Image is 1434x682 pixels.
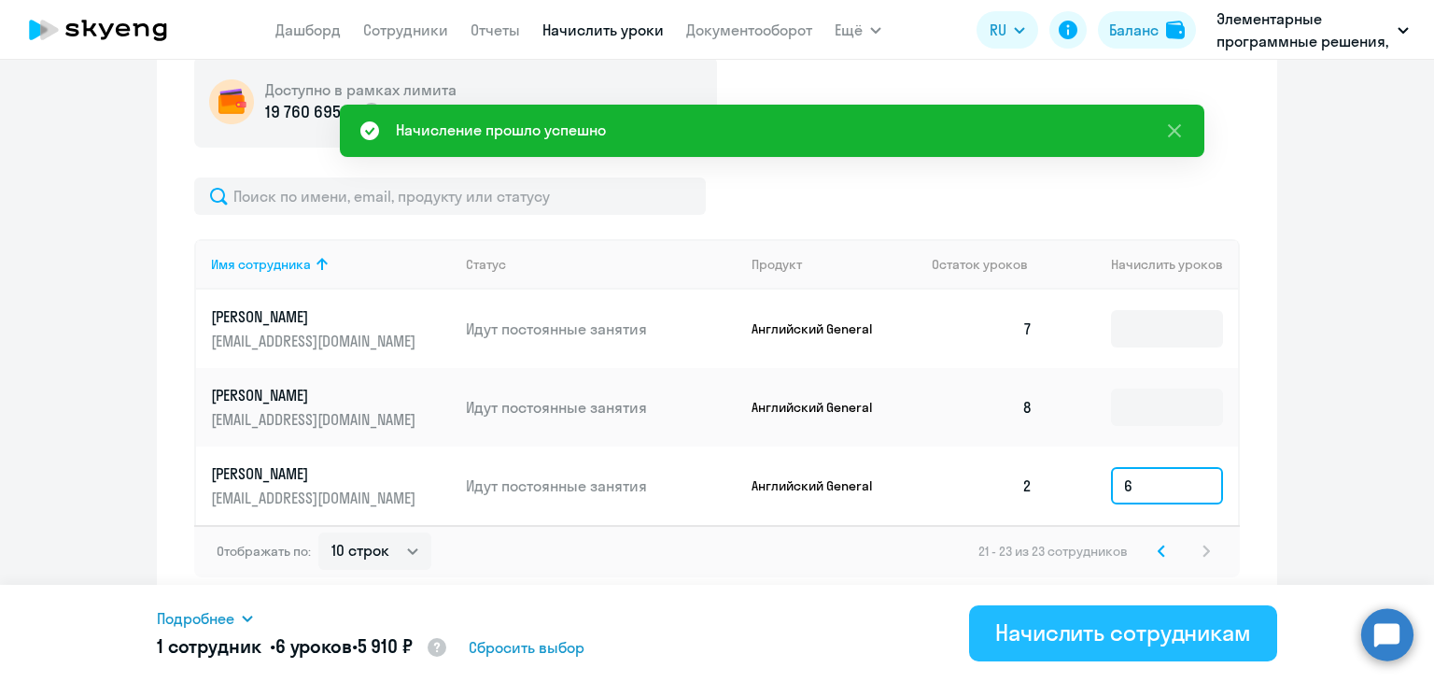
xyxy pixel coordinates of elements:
[1098,11,1196,49] button: Балансbalance
[977,11,1038,49] button: RU
[1047,239,1238,290] th: Начислить уроков
[752,256,918,273] div: Продукт
[686,21,812,39] a: Документооборот
[752,256,802,273] div: Продукт
[932,256,1028,273] span: Остаток уроков
[835,11,881,49] button: Ещё
[752,399,892,416] p: Английский General
[1207,7,1418,52] button: Элементарные программные решения, ЭЛЕМЕНТАРНЫЕ ПРОГРАММНЫЕ РЕШЕНИЯ, ООО
[209,79,254,124] img: wallet-circle.png
[969,605,1277,661] button: Начислить сотрудникам
[211,409,420,430] p: [EMAIL_ADDRESS][DOMAIN_NAME]
[265,79,457,100] h5: Доступно в рамках лимита
[1166,21,1185,39] img: balance
[978,543,1128,560] span: 21 - 23 из 23 сотрудников
[471,21,520,39] a: Отчеты
[211,463,420,484] p: [PERSON_NAME]
[211,256,311,273] div: Имя сотрудника
[466,256,506,273] div: Статус
[917,290,1047,368] td: 7
[211,256,451,273] div: Имя сотрудника
[211,488,420,508] p: [EMAIL_ADDRESS][DOMAIN_NAME]
[1216,7,1390,52] p: Элементарные программные решения, ЭЛЕМЕНТАРНЫЕ ПРОГРАММНЫЕ РЕШЕНИЯ, ООО
[211,385,451,430] a: [PERSON_NAME][EMAIL_ADDRESS][DOMAIN_NAME]
[835,19,863,41] span: Ещё
[265,100,353,124] p: 19 760 695 ₽
[211,463,451,508] a: [PERSON_NAME][EMAIL_ADDRESS][DOMAIN_NAME]
[396,119,606,141] div: Начисление прошло успешно
[466,256,737,273] div: Статус
[990,19,1006,41] span: RU
[466,319,737,339] p: Идут постоянные занятия
[917,368,1047,447] td: 8
[1109,19,1159,41] div: Баланс
[469,636,584,659] span: Сбросить выбор
[917,447,1047,525] td: 2
[211,331,420,351] p: [EMAIL_ADDRESS][DOMAIN_NAME]
[542,21,664,39] a: Начислить уроки
[211,306,420,327] p: [PERSON_NAME]
[932,256,1047,273] div: Остаток уроков
[358,634,413,658] span: 5 910 ₽
[157,607,234,630] span: Подробнее
[995,618,1251,647] div: Начислить сотрудникам
[275,634,352,658] span: 6 уроков
[157,633,448,661] h5: 1 сотрудник • •
[211,385,420,405] p: [PERSON_NAME]
[194,178,706,215] input: Поиск по имени, email, продукту или статусу
[752,320,892,337] p: Английский General
[275,21,341,39] a: Дашборд
[752,477,892,494] p: Английский General
[466,476,737,496] p: Идут постоянные занятия
[211,306,451,351] a: [PERSON_NAME][EMAIL_ADDRESS][DOMAIN_NAME]
[217,543,311,560] span: Отображать по:
[363,21,448,39] a: Сотрудники
[466,397,737,418] p: Идут постоянные занятия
